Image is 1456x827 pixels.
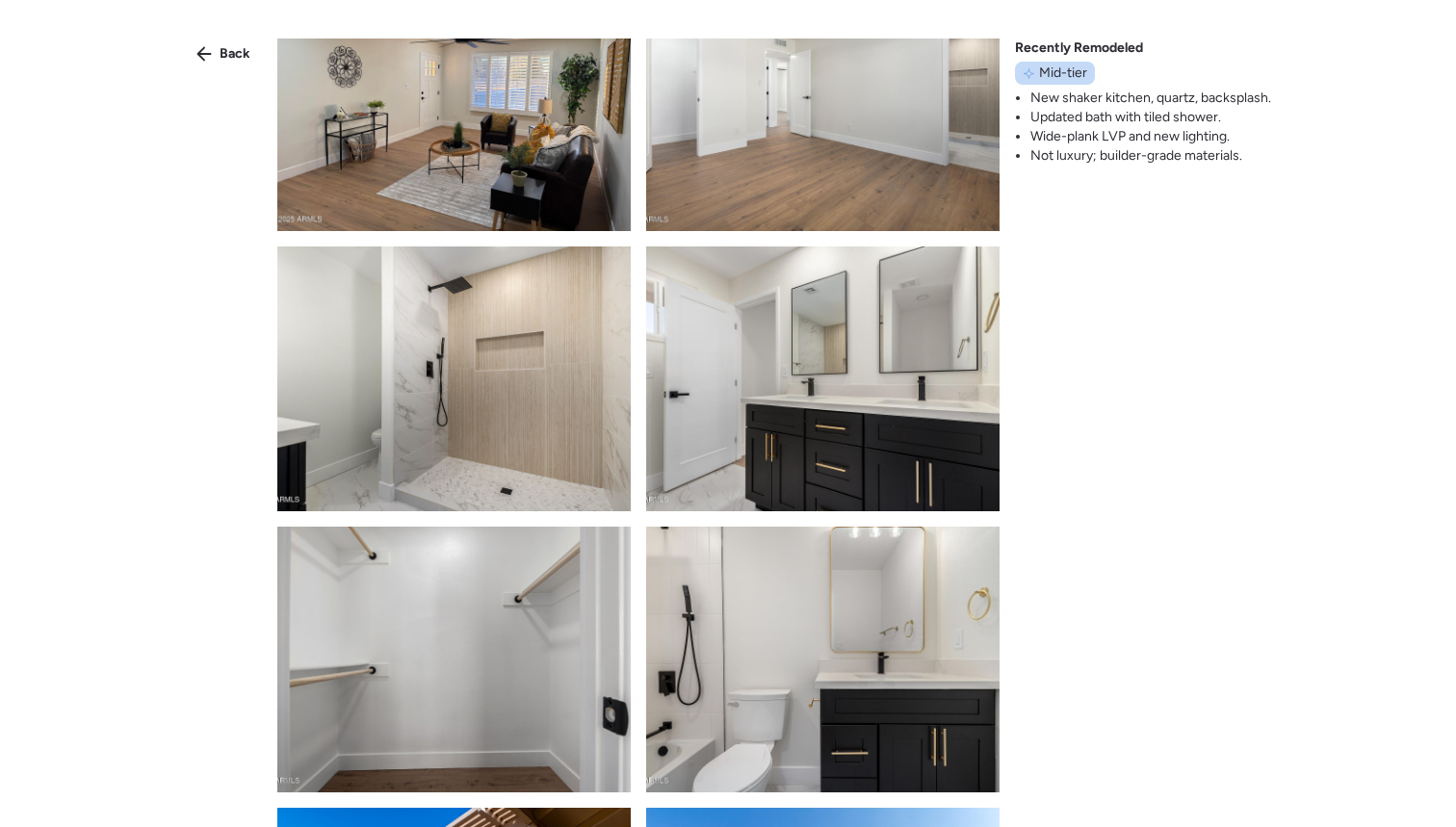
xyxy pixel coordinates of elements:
[1030,146,1271,166] li: Not luxury; builder-grade materials.
[277,527,631,791] img: product
[1030,127,1271,146] li: Wide-plank LVP and new lighting.
[646,246,1000,511] img: product
[1039,64,1087,83] span: Mid-tier
[646,527,1000,791] img: product
[220,44,250,64] span: Back
[1015,39,1143,58] span: Recently Remodeled
[277,246,631,511] img: product
[1030,108,1271,127] li: Updated bath with tiled shower.
[1030,89,1271,108] li: New shaker kitchen, quartz, backsplash.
